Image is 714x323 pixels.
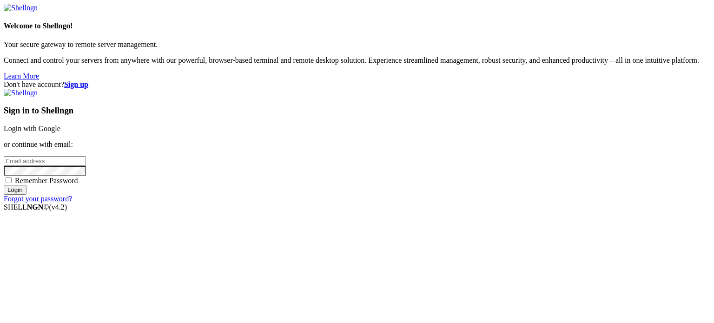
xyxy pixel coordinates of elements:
[4,40,710,49] p: Your secure gateway to remote server management.
[27,203,44,211] b: NGN
[4,185,26,195] input: Login
[15,177,78,185] span: Remember Password
[6,177,12,183] input: Remember Password
[4,89,38,97] img: Shellngn
[4,203,67,211] span: SHELL ©
[4,80,710,89] div: Don't have account?
[4,4,38,12] img: Shellngn
[4,105,710,116] h3: Sign in to Shellngn
[49,203,67,211] span: 4.2.0
[4,56,710,65] p: Connect and control your servers from anywhere with our powerful, browser-based terminal and remo...
[4,125,60,132] a: Login with Google
[4,156,86,166] input: Email address
[64,80,88,88] a: Sign up
[4,140,710,149] p: or continue with email:
[4,72,39,80] a: Learn More
[4,195,72,203] a: Forgot your password?
[4,22,710,30] h4: Welcome to Shellngn!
